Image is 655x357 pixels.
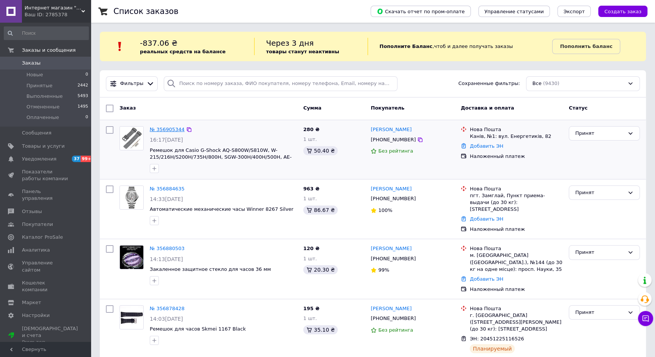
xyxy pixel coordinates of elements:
[303,325,338,334] div: 35.10 ₴
[470,133,563,140] div: Канів, №1: вул. Енергетиків, 82
[22,247,50,253] span: Аналитика
[598,6,647,17] button: Создать заказ
[150,316,183,322] span: 14:03[DATE]
[552,39,620,54] a: Пополнить баланс
[22,130,51,136] span: Сообщения
[303,136,317,142] span: 1 шт.
[120,80,144,87] span: Фильтры
[369,135,417,145] div: [PHONE_NUMBER]
[140,49,226,54] b: реальных средств на балансе
[470,312,563,333] div: г. [GEOGRAPHIC_DATA] ([STREET_ADDRESS][PERSON_NAME] (до 30 кг): [STREET_ADDRESS]
[303,246,320,251] span: 120 ₴
[150,206,293,212] span: Автоматические механические часы Winner 8267 Silver
[120,246,143,269] img: Фото товару
[369,314,417,323] div: [PHONE_NUMBER]
[303,127,320,132] span: 280 ₴
[303,196,317,201] span: 1 шт.
[150,246,185,251] a: № 356880503
[4,26,89,40] input: Поиск
[150,306,185,311] a: № 356878428
[543,80,559,86] span: (9430)
[378,148,413,154] span: Без рейтинга
[150,326,246,332] span: Ремешок для часов Skmei 1167 Black
[532,80,542,87] span: Все
[303,256,317,261] span: 1 шт.
[26,71,43,78] span: Новые
[575,249,624,257] div: Принят
[303,315,317,321] span: 1 шт.
[22,143,65,150] span: Товары и услуги
[113,7,178,16] h1: Список заказов
[470,216,503,222] a: Добавить ЭН
[22,299,41,306] span: Маркет
[470,336,524,342] span: ЭН: 20451225116526
[470,344,515,353] div: Планируемый
[303,186,320,192] span: 963 ₴
[78,104,88,110] span: 1495
[22,280,70,293] span: Кошелек компании
[22,260,70,273] span: Управление сайтом
[22,339,78,346] div: Prom топ
[461,105,514,111] span: Доставка и оплата
[26,114,59,121] span: Оплаченные
[266,39,314,48] span: Через 3 дня
[150,196,183,202] span: 14:33[DATE]
[78,93,88,100] span: 5493
[378,267,389,273] span: 99%
[22,156,56,162] span: Уведомления
[85,71,88,78] span: 0
[371,126,411,133] a: [PERSON_NAME]
[120,305,144,329] a: Фото товару
[557,6,591,17] button: Экспорт
[303,105,321,111] span: Сумма
[150,266,271,272] a: Закаленное защитное стекло для часов 36 мм
[470,276,503,282] a: Добавить ЭН
[371,185,411,193] a: [PERSON_NAME]
[470,153,563,160] div: Наложенный платеж
[150,186,185,192] a: № 356884635
[22,60,40,66] span: Заказы
[377,8,465,15] span: Скачать отчет по пром-оплате
[22,168,70,182] span: Показатели работы компании
[470,305,563,312] div: Нова Пошта
[470,143,503,149] a: Добавить ЭН
[371,305,411,312] a: [PERSON_NAME]
[120,127,143,150] img: Фото товару
[303,206,338,215] div: 86.67 ₴
[22,188,70,202] span: Панель управления
[81,156,93,162] span: 99+
[575,189,624,197] div: Принят
[26,104,59,110] span: Отмененные
[369,254,417,264] div: [PHONE_NUMBER]
[266,49,339,54] b: товары станут неактивны
[150,137,183,143] span: 16:17[DATE]
[120,185,144,210] a: Фото товару
[150,147,292,167] a: Ремешок для Casio G-Shock AQ-S800W/S810W, W-215/216H/S200H/735H/800H, SGW-300H/400H/500H, AE-1000W
[484,9,544,14] span: Управление статусами
[369,194,417,204] div: [PHONE_NUMBER]
[368,38,552,55] div: , чтоб и далее получать заказы
[470,185,563,192] div: Нова Пошта
[378,327,413,333] span: Без рейтинга
[25,11,91,18] div: Ваш ID: 2785378
[150,127,185,132] a: № 356905344
[371,245,411,252] a: [PERSON_NAME]
[120,306,143,329] img: Фото товару
[563,9,585,14] span: Экспорт
[22,234,63,241] span: Каталог ProSale
[575,130,624,138] div: Принят
[604,9,641,14] span: Создать заказ
[26,82,53,89] span: Принятые
[22,221,53,228] span: Покупатели
[303,265,338,274] div: 20.30 ₴
[85,114,88,121] span: 0
[638,311,653,326] button: Чат с покупателем
[470,286,563,293] div: Наложенный платеж
[22,208,42,215] span: Отзывы
[22,47,76,54] span: Заказы и сообщения
[72,156,81,162] span: 37
[120,126,144,150] a: Фото товару
[470,226,563,233] div: Наложенный платеж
